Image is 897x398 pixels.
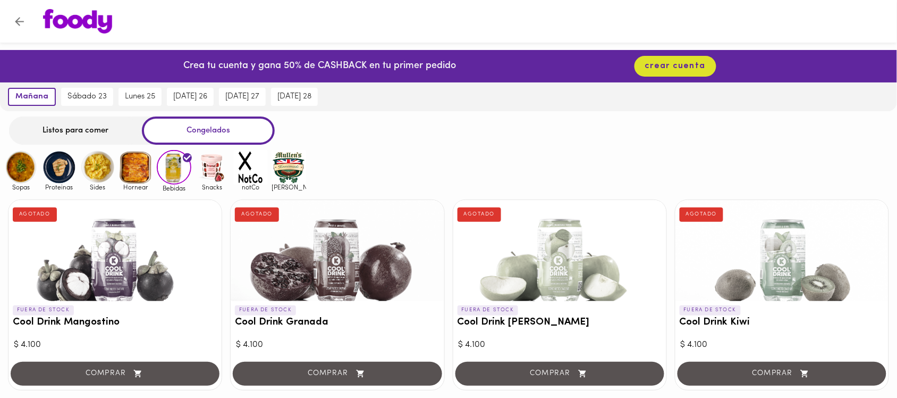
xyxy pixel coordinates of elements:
[680,208,724,221] div: AGOTADO
[195,150,230,185] img: Snacks
[271,88,318,106] button: [DATE] 28
[6,9,32,35] button: Volver
[231,200,444,301] div: Cool Drink Granada
[4,150,38,185] img: Sopas
[225,92,259,102] span: [DATE] 27
[173,92,207,102] span: [DATE] 26
[13,208,57,221] div: AGOTADO
[42,184,77,190] span: Proteinas
[459,339,661,351] div: $ 4.100
[80,150,115,185] img: Sides
[80,184,115,190] span: Sides
[43,9,112,34] img: logo.png
[272,150,306,185] img: mullens
[183,60,456,73] p: Crea tu cuenta y gana 50% de CASHBACK en tu primer pedido
[142,117,275,145] div: Congelados
[14,339,216,351] div: $ 4.100
[67,92,107,102] span: sábado 23
[9,117,142,145] div: Listos para comer
[157,150,191,185] img: Bebidas
[13,305,74,315] p: FUERA DE STOCK
[125,92,155,102] span: lunes 25
[61,88,113,106] button: sábado 23
[681,339,883,351] div: $ 4.100
[235,317,439,328] h3: Cool Drink Granada
[119,88,162,106] button: lunes 25
[277,92,311,102] span: [DATE] 28
[458,208,502,221] div: AGOTADO
[9,200,222,301] div: Cool Drink Mangostino
[233,150,268,185] img: notCo
[233,184,268,190] span: notCo
[458,305,519,315] p: FUERA DE STOCK
[13,317,217,328] h3: Cool Drink Mangostino
[119,150,153,185] img: Hornear
[272,184,306,190] span: [PERSON_NAME]
[15,92,48,102] span: mañana
[235,305,296,315] p: FUERA DE STOCK
[195,184,230,190] span: Snacks
[453,200,666,301] div: Cool Drink Manzana Verde
[835,336,886,387] iframe: Messagebird Livechat Widget
[4,184,38,190] span: Sopas
[167,88,214,106] button: [DATE] 26
[235,208,279,221] div: AGOTADO
[157,185,191,192] span: Bebidas
[236,339,438,351] div: $ 4.100
[680,305,741,315] p: FUERA DE STOCK
[219,88,266,106] button: [DATE] 27
[634,56,716,77] button: crear cuenta
[680,317,884,328] h3: Cool Drink Kiwi
[458,317,662,328] h3: Cool Drink [PERSON_NAME]
[42,150,77,185] img: Proteinas
[645,61,706,71] span: crear cuenta
[8,88,56,106] button: mañana
[675,200,888,301] div: Cool Drink Kiwi
[119,184,153,190] span: Hornear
